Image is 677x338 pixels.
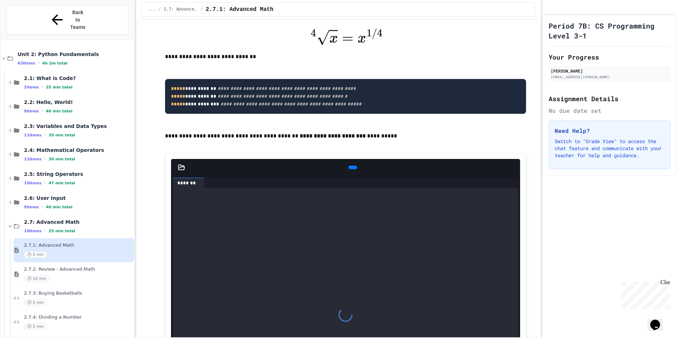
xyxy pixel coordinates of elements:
div: No due date set [549,106,671,115]
span: Back to Teams [69,9,86,31]
span: 10 items [24,181,42,185]
span: 12 items [24,157,42,161]
iframe: chat widget [618,279,670,309]
span: 2.7.1: Advanced Math [24,242,133,248]
p: Switch to "Grade View" to access the chat feature and communicate with your teacher for help and ... [555,138,665,159]
span: 35 min total [49,133,75,137]
span: 30 min total [49,157,75,161]
span: 2.3: Variables and Data Types [24,123,133,129]
span: • [44,180,46,186]
span: 2.7: Advanced Math [164,7,197,12]
span: 40 min total [46,109,72,113]
span: • [42,204,43,210]
span: • [42,108,43,114]
h2: Your Progress [549,52,671,62]
iframe: chat widget [647,310,670,331]
span: 2.7.2: Review - Advanced Math [24,266,133,272]
span: 2.1: What is Code? [24,75,133,81]
span: 10 items [24,229,42,233]
span: 4h 2m total [42,61,68,66]
div: Chat with us now!Close [3,3,49,45]
span: 9 items [24,205,39,209]
span: 25 min total [49,229,75,233]
span: 9 items [24,109,39,113]
span: ... [148,7,155,12]
span: 5 min [24,299,47,306]
span: 2.7: Advanced Math [24,219,133,225]
span: 10 min [24,275,49,282]
span: 25 min total [46,85,72,90]
span: 2.7.1: Advanced Math [206,5,273,14]
button: Back to Teams [6,5,128,35]
span: / [200,7,203,12]
span: 2.7.3: Buying Basketballs [24,290,133,296]
span: 2.4: Mathematical Operators [24,147,133,153]
span: 2.5: String Operators [24,171,133,177]
span: 2.2: Hello, World! [24,99,133,105]
span: • [42,84,43,90]
h2: Assignment Details [549,94,671,104]
span: 47 min total [49,181,75,185]
span: 40 min total [46,205,72,209]
span: 2.7.4: Dividing a Number [24,314,133,320]
span: • [44,132,46,138]
span: • [44,156,46,162]
span: 5 min [24,251,47,258]
span: 2 items [24,85,39,90]
span: Unit 2: Python Fundamentals [18,51,133,57]
div: [PERSON_NAME] [551,68,669,74]
span: • [44,228,46,234]
h1: Period 7B: CS Programming Level 3-1 [549,21,671,41]
span: 11 items [24,133,42,137]
span: / [158,7,161,12]
span: 63 items [18,61,35,66]
span: 5 min [24,323,47,330]
span: 2.6: User Input [24,195,133,201]
span: • [38,60,39,66]
div: [EMAIL_ADDRESS][DOMAIN_NAME] [551,74,669,80]
h3: Need Help? [555,127,665,135]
